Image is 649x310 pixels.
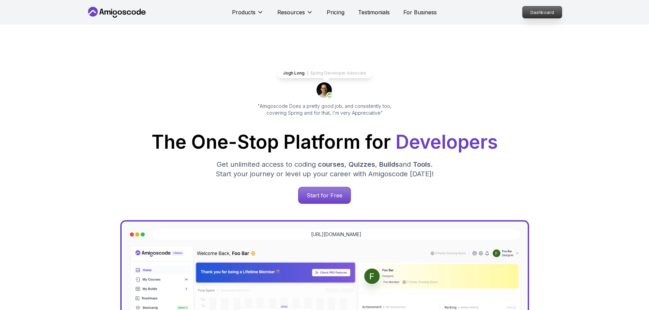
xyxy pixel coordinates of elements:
a: Pricing [327,8,344,16]
button: Resources [277,8,313,22]
a: Testimonials [358,8,390,16]
span: courses [318,160,344,168]
a: [URL][DOMAIN_NAME] [311,231,361,238]
p: Jogh Long [283,70,305,76]
p: Dashboard [523,6,562,18]
span: Quizzes [349,160,375,168]
span: Tools [413,160,431,168]
span: Developers [396,131,498,153]
p: Spring Developer Advocate [310,70,366,76]
a: Dashboard [522,6,562,18]
img: josh long [316,82,333,99]
span: Builds [379,160,399,168]
a: Start for Free [298,187,351,204]
button: Products [232,8,264,22]
h1: The One-Stop Platform for [92,133,558,151]
p: Resources [277,8,305,16]
p: Products [232,8,256,16]
p: Get unlimited access to coding , , and . Start your journey or level up your career with Amigosco... [210,160,439,179]
a: For Business [403,8,437,16]
p: "Amigoscode Does a pretty good job, and consistently too, covering Spring and for that, I'm very ... [248,103,401,116]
